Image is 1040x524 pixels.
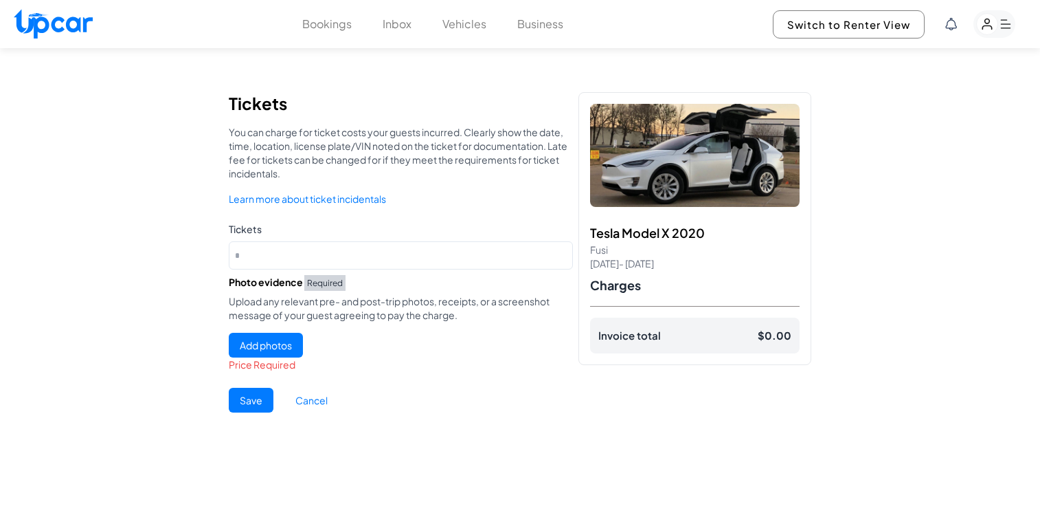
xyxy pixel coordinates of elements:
[229,388,273,413] button: Save
[229,192,386,206] a: Learn more about ticket incidentals
[302,16,352,32] button: Bookings
[590,223,800,243] h3: Tesla Model X 2020
[517,16,563,32] button: Business
[229,125,573,180] p: You can charge for ticket costs your guests incurred. Clearly show the date, time, location, lice...
[590,276,800,295] h2: Charges
[590,243,800,256] p: Fusi
[229,92,573,114] h1: Tickets
[229,294,573,322] p: Upload any relevant pre- and post-trip photos, receipts, or a screenshot message of your guest ag...
[442,16,486,32] button: Vehicles
[229,275,573,289] p: Photo evidence
[229,333,303,358] button: Add photos
[229,222,573,236] label: Tickets
[14,9,93,39] img: Upcar Logo
[773,10,925,39] button: Switch to Renter View
[229,358,573,371] p: Price Required
[758,326,791,345] p: $ 0.00
[383,16,411,32] button: Inbox
[304,275,346,291] span: Required
[284,388,339,413] button: Cancel
[590,256,800,270] p: [DATE] - [DATE]
[590,104,800,207] img: Tesla Model 3
[598,326,661,345] p: Invoice total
